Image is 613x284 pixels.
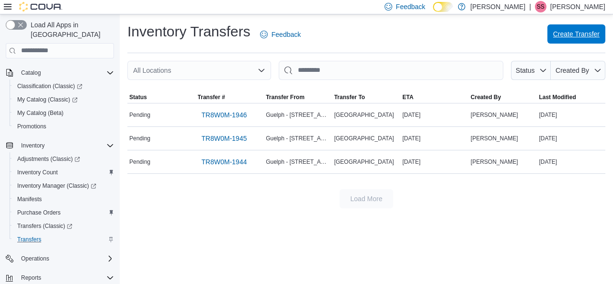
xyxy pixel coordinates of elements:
[13,121,50,132] a: Promotions
[13,167,62,178] a: Inventory Count
[13,180,100,192] a: Inventory Manager (Classic)
[17,155,80,163] span: Adjustments (Classic)
[129,93,147,101] span: Status
[400,133,469,144] div: [DATE]
[17,140,114,151] span: Inventory
[202,157,247,167] span: TR8W0M-1944
[17,82,82,90] span: Classification (Classic)
[13,180,114,192] span: Inventory Manager (Classic)
[10,106,118,120] button: My Catalog (Beta)
[21,274,41,282] span: Reports
[17,272,45,284] button: Reports
[511,61,551,80] button: Status
[396,2,425,11] span: Feedback
[537,133,605,144] div: [DATE]
[17,67,114,79] span: Catalog
[2,139,118,152] button: Inventory
[10,193,118,206] button: Manifests
[129,111,150,119] span: Pending
[340,189,393,208] button: Load More
[129,135,150,142] span: Pending
[550,1,605,12] p: [PERSON_NAME]
[471,135,518,142] span: [PERSON_NAME]
[129,158,150,166] span: Pending
[13,153,84,165] a: Adjustments (Classic)
[13,94,81,105] a: My Catalog (Classic)
[264,91,332,103] button: Transfer From
[17,67,45,79] button: Catalog
[10,206,118,219] button: Purchase Orders
[13,193,45,205] a: Manifests
[196,91,264,103] button: Transfer #
[202,110,247,120] span: TR8W0M-1946
[537,91,605,103] button: Last Modified
[13,153,114,165] span: Adjustments (Classic)
[551,61,605,80] button: Created By
[539,93,576,101] span: Last Modified
[266,135,330,142] span: Guelph - [STREET_ADDRESS][PERSON_NAME]
[17,96,78,103] span: My Catalog (Classic)
[19,2,62,11] img: Cova
[198,93,225,101] span: Transfer #
[433,2,453,12] input: Dark Mode
[10,179,118,193] a: Inventory Manager (Classic)
[258,67,265,74] button: Open list of options
[553,29,600,39] span: Create Transfer
[537,109,605,121] div: [DATE]
[471,111,518,119] span: [PERSON_NAME]
[471,93,501,101] span: Created By
[13,94,114,105] span: My Catalog (Classic)
[198,129,251,148] a: TR8W0M-1945
[10,152,118,166] a: Adjustments (Classic)
[17,236,41,243] span: Transfers
[13,193,114,205] span: Manifests
[334,111,394,119] span: [GEOGRAPHIC_DATA]
[400,156,469,168] div: [DATE]
[198,152,251,171] a: TR8W0M-1944
[10,80,118,93] a: Classification (Classic)
[17,253,53,264] button: Operations
[17,272,114,284] span: Reports
[351,194,383,204] span: Load More
[469,91,537,103] button: Created By
[13,234,45,245] a: Transfers
[13,107,114,119] span: My Catalog (Beta)
[13,80,86,92] a: Classification (Classic)
[21,69,41,77] span: Catalog
[17,123,46,130] span: Promotions
[21,255,49,262] span: Operations
[10,233,118,246] button: Transfers
[17,169,58,176] span: Inventory Count
[516,67,535,74] span: Status
[202,134,247,143] span: TR8W0M-1945
[279,61,503,80] input: This is a search bar. After typing your query, hit enter to filter the results lower in the page.
[17,140,48,151] button: Inventory
[2,252,118,265] button: Operations
[537,1,545,12] span: SS
[529,1,531,12] p: |
[402,93,413,101] span: ETA
[470,1,525,12] p: [PERSON_NAME]
[334,135,394,142] span: [GEOGRAPHIC_DATA]
[198,105,251,125] a: TR8W0M-1946
[471,158,518,166] span: [PERSON_NAME]
[535,1,546,12] div: Samuel Somos
[10,219,118,233] a: Transfers (Classic)
[13,234,114,245] span: Transfers
[10,166,118,179] button: Inventory Count
[13,121,114,132] span: Promotions
[266,111,330,119] span: Guelph - [STREET_ADDRESS][PERSON_NAME]
[27,20,114,39] span: Load All Apps in [GEOGRAPHIC_DATA]
[21,142,45,149] span: Inventory
[17,209,61,216] span: Purchase Orders
[266,93,305,101] span: Transfer From
[556,67,589,74] span: Created By
[13,207,114,218] span: Purchase Orders
[10,120,118,133] button: Promotions
[127,91,196,103] button: Status
[334,158,394,166] span: [GEOGRAPHIC_DATA]
[256,25,305,44] a: Feedback
[400,109,469,121] div: [DATE]
[127,22,250,41] h1: Inventory Transfers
